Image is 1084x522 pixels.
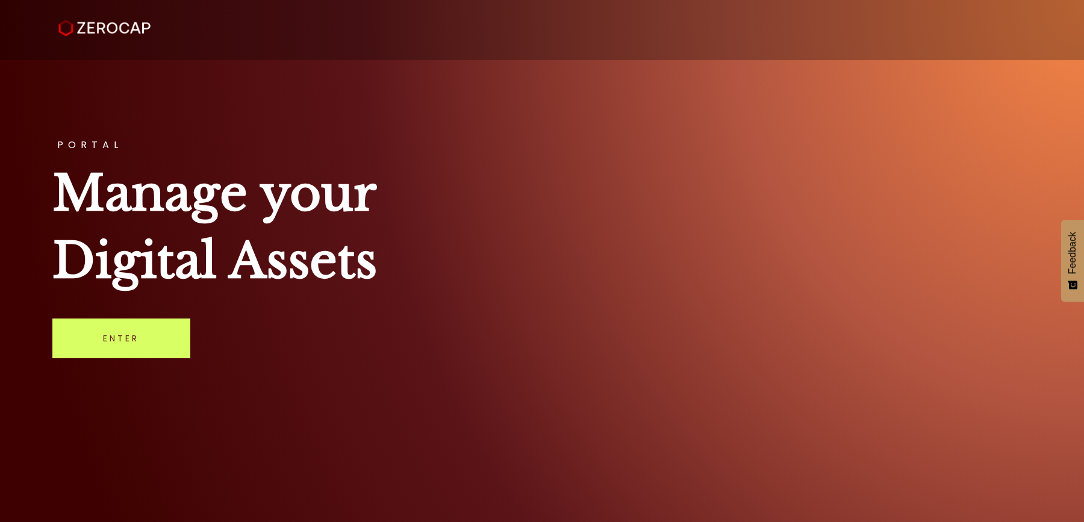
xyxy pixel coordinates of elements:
[1067,232,1078,274] span: Feedback
[1061,220,1084,302] button: Feedback - Show survey
[58,20,151,37] img: ZeroCap
[52,318,190,358] a: Enter
[52,140,1032,150] h3: PORTAL
[52,160,1032,294] h1: Manage your Digital Assets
